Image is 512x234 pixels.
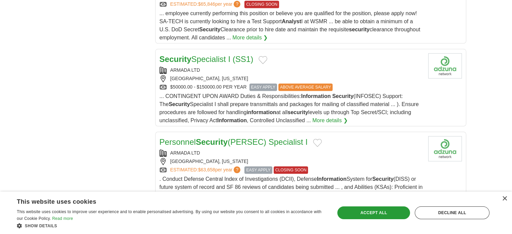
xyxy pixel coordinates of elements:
[160,93,419,123] span: ... CONTINGENT UPON AWARD Duties & Responsibilities: (INFOSEC) Support: The Specialist I shall pr...
[274,166,308,174] span: CLOSING SOON
[25,224,57,228] span: Show details
[249,83,277,91] span: EASY APPLY
[160,83,423,91] div: $50000.00 - $150000.00 PER YEAR
[349,27,369,32] strong: security
[160,55,253,64] a: SecuritySpecialist I (SS1)
[160,55,192,64] strong: Security
[160,149,423,157] div: ARMADA LTD
[196,137,228,146] strong: Security
[244,1,279,8] span: CLOSING SOON
[337,206,410,219] div: Accept all
[317,176,346,182] strong: Information
[233,34,268,42] a: More details ❯
[160,176,423,206] span: . Conduct Defense Central Index of Investigations (DCII), Defense System for (DISS) or future sys...
[160,137,308,146] a: PersonnelSecurity(PERSEC) Specialist I
[372,176,394,182] strong: Security
[246,109,276,115] strong: information
[234,1,240,7] span: ?
[169,101,190,107] strong: Security
[415,206,489,219] div: Decline all
[160,10,420,40] span: ... employee currently performing this position or believe you are qualified for the position, pl...
[278,83,333,91] span: ABOVE AVERAGE SALARY
[17,209,321,221] span: This website uses cookies to improve user experience and to enable personalised advertising. By u...
[428,136,462,161] img: Company logo
[198,167,215,172] span: $63,658
[313,139,322,147] button: Add to favorite jobs
[52,216,73,221] a: Read more, opens a new window
[217,118,247,123] strong: Information
[287,109,308,115] strong: security
[17,222,326,229] div: Show details
[199,27,220,32] strong: Security
[160,67,423,74] div: ARMADA LTD
[198,1,215,7] span: $65,846
[301,93,331,99] strong: Information
[332,93,353,99] strong: Security
[259,56,267,64] button: Add to favorite jobs
[170,166,242,174] a: ESTIMATED:$63,658per year?
[312,116,348,125] a: More details ❯
[234,166,240,173] span: ?
[170,1,242,8] a: ESTIMATED:$65,846per year?
[17,196,309,206] div: This website uses cookies
[160,158,423,165] div: [GEOGRAPHIC_DATA], [US_STATE]
[502,196,507,201] div: Close
[282,19,301,24] strong: Analyst
[160,75,423,82] div: [GEOGRAPHIC_DATA], [US_STATE]
[244,166,272,174] span: EASY APPLY
[428,53,462,78] img: Company logo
